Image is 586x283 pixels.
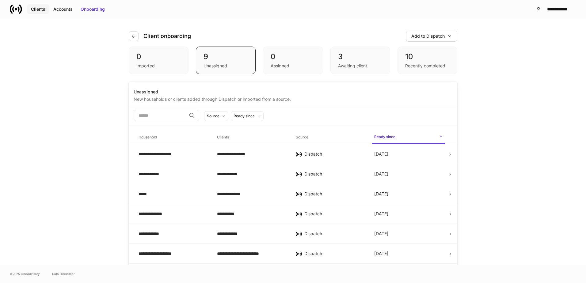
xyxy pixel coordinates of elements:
[338,52,382,62] div: 3
[271,63,289,69] div: Assigned
[52,271,75,276] a: Data Disclaimer
[207,113,219,119] div: Source
[271,52,315,62] div: 0
[143,32,191,40] h4: Client onboarding
[53,6,73,12] div: Accounts
[136,63,155,69] div: Imported
[204,111,228,121] button: Source
[411,33,445,39] div: Add to Dispatch
[27,4,49,14] button: Clients
[405,63,445,69] div: Recently completed
[204,52,248,62] div: 9
[374,231,388,237] p: [DATE]
[139,134,157,140] h6: Household
[304,211,364,217] div: Dispatch
[330,47,390,74] div: 3Awaiting client
[293,131,367,144] span: Source
[304,151,364,157] div: Dispatch
[77,4,109,14] button: Onboarding
[234,113,255,119] div: Ready since
[374,151,388,157] p: [DATE]
[304,231,364,237] div: Dispatch
[338,63,367,69] div: Awaiting client
[49,4,77,14] button: Accounts
[81,6,105,12] div: Onboarding
[304,171,364,177] div: Dispatch
[196,47,256,74] div: 9Unassigned
[374,251,388,257] p: [DATE]
[136,52,181,62] div: 0
[134,95,452,102] div: New households or clients added through Dispatch or imported from a source.
[296,134,308,140] h6: Source
[263,47,323,74] div: 0Assigned
[372,131,445,144] span: Ready since
[405,52,450,62] div: 10
[136,131,210,144] span: Household
[129,47,188,74] div: 0Imported
[374,191,388,197] p: [DATE]
[406,31,457,42] button: Add to Dispatch
[374,134,395,140] h6: Ready since
[10,271,40,276] span: © 2025 OneAdvisory
[304,191,364,197] div: Dispatch
[215,131,288,144] span: Clients
[31,6,45,12] div: Clients
[231,111,264,121] button: Ready since
[134,89,452,95] div: Unassigned
[304,251,364,257] div: Dispatch
[204,63,227,69] div: Unassigned
[374,211,388,217] p: [DATE]
[398,47,457,74] div: 10Recently completed
[374,171,388,177] p: [DATE]
[217,134,229,140] h6: Clients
